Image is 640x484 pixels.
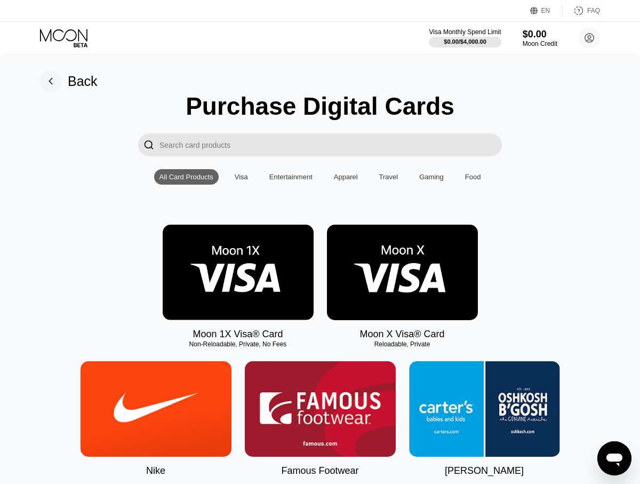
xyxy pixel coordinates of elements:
[334,173,358,181] div: Apparel
[597,441,631,475] iframe: Button to launch messaging window
[379,173,398,181] div: Travel
[359,329,444,340] div: Moon X Visa® Card
[523,29,557,40] div: $0.00
[193,329,283,340] div: Moon 1X Visa® Card
[159,133,502,156] input: Search card products
[429,28,501,47] div: Visa Monthly Spend Limit$0.00/$4,000.00
[429,28,501,36] div: Visa Monthly Spend Limit
[264,169,318,185] div: Entertainment
[138,133,159,156] div: 
[465,173,481,181] div: Food
[159,173,213,181] div: All Card Products
[523,29,557,47] div: $0.00Moon Credit
[445,465,524,477] div: [PERSON_NAME]
[154,169,219,185] div: All Card Products
[563,5,600,16] div: FAQ
[414,169,449,185] div: Gaming
[40,70,98,92] div: Back
[146,465,165,477] div: Nike
[235,173,248,181] div: Visa
[327,340,478,348] div: Reloadable, Private
[541,7,550,14] div: EN
[269,173,313,181] div: Entertainment
[460,169,486,185] div: Food
[229,169,253,185] div: Visa
[523,40,557,47] div: Moon Credit
[587,7,600,14] div: FAQ
[163,340,314,348] div: Non-Reloadable, Private, No Fees
[444,38,486,45] div: $0.00 / $4,000.00
[281,465,358,477] div: Famous Footwear
[419,173,444,181] div: Gaming
[143,139,154,151] div: 
[374,169,404,185] div: Travel
[530,5,563,16] div: EN
[68,74,98,89] div: Back
[186,92,454,121] div: Purchase Digital Cards
[329,169,363,185] div: Apparel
